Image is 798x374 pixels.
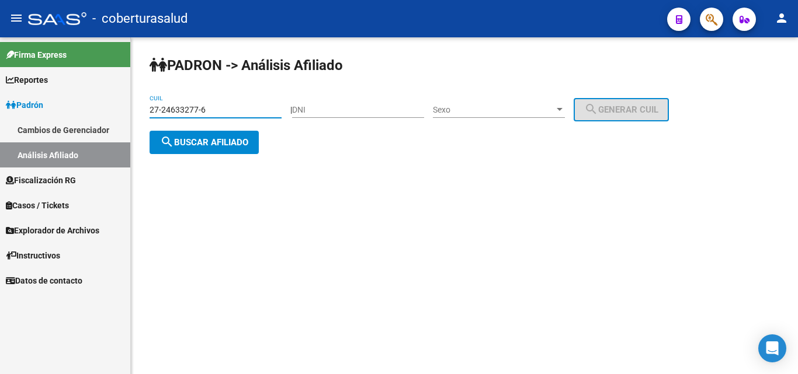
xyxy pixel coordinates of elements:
[6,199,69,212] span: Casos / Tickets
[160,135,174,149] mat-icon: search
[6,48,67,61] span: Firma Express
[584,102,598,116] mat-icon: search
[6,74,48,86] span: Reportes
[6,274,82,287] span: Datos de contacto
[160,137,248,148] span: Buscar afiliado
[574,98,669,121] button: Generar CUIL
[6,99,43,111] span: Padrón
[584,104,658,115] span: Generar CUIL
[9,11,23,25] mat-icon: menu
[6,174,76,187] span: Fiscalización RG
[6,249,60,262] span: Instructivos
[775,11,789,25] mat-icon: person
[6,224,99,237] span: Explorador de Archivos
[433,105,554,115] span: Sexo
[150,57,343,74] strong: PADRON -> Análisis Afiliado
[150,131,259,154] button: Buscar afiliado
[758,334,786,362] div: Open Intercom Messenger
[92,6,188,32] span: - coberturasalud
[290,105,678,114] div: |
